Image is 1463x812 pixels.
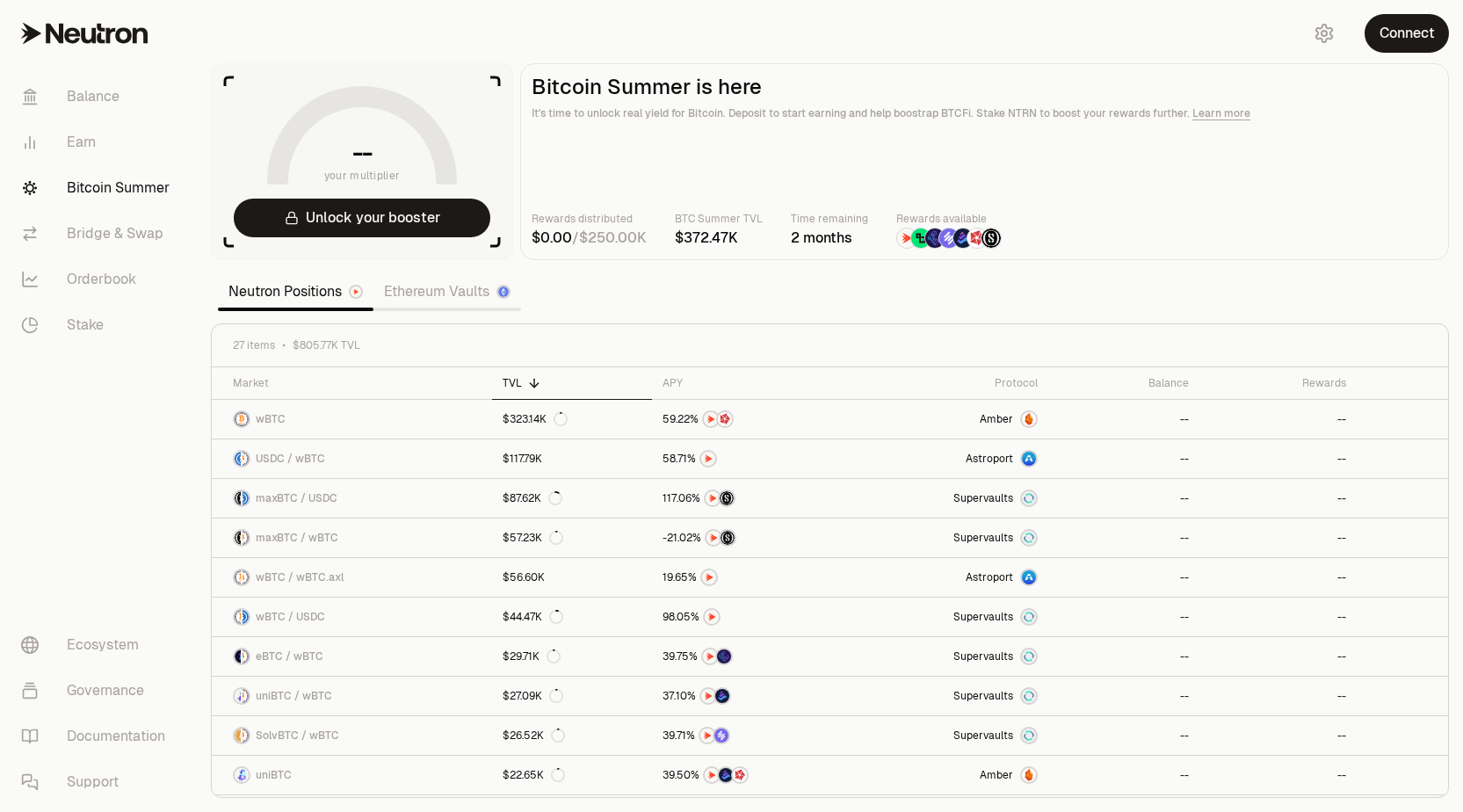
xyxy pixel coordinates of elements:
a: uniBTC LogouniBTC [212,756,492,794]
a: -- [1199,637,1357,676]
img: wBTC Logo [235,570,241,584]
img: wBTC.axl Logo [243,570,249,584]
a: USDC LogowBTC LogoUSDC / wBTC [212,439,492,478]
div: Rewards [1210,376,1346,390]
span: Supervaults [953,491,1013,505]
img: wBTC Logo [235,610,241,624]
div: $117.79K [503,452,542,466]
a: Ethereum Vaults [373,274,521,309]
a: Bitcoin Summer [7,165,190,211]
a: $44.47K [492,598,653,636]
a: $56.60K [492,558,653,597]
div: $44.47K [503,610,563,624]
span: SolvBTC / wBTC [256,729,339,743]
p: Rewards available [896,210,1002,228]
a: Support [7,759,190,805]
img: Supervaults [1022,531,1036,545]
button: NTRNBedrock DiamondsMars Fragments [663,766,841,784]
span: uniBTC / wBTC [256,689,332,703]
img: eBTC Logo [235,649,241,663]
a: AmberAmber [852,400,1049,439]
a: Ecosystem [7,622,190,668]
a: NTRNBedrock DiamondsMars Fragments [652,756,851,794]
a: -- [1048,479,1199,518]
img: NTRN [700,729,714,743]
a: maxBTC LogoUSDC LogomaxBTC / USDC [212,479,492,518]
span: maxBTC / USDC [256,491,337,505]
a: wBTC LogowBTC [212,400,492,439]
img: NTRN [701,452,715,466]
a: -- [1048,677,1199,715]
img: Amber [1022,412,1036,426]
a: -- [1048,716,1199,755]
span: wBTC / USDC [256,610,325,624]
a: eBTC LogowBTC LogoeBTC / wBTC [212,637,492,676]
a: -- [1199,558,1357,597]
div: $57.23K [503,531,563,545]
img: maxBTC Logo [235,531,241,545]
a: Learn more [1192,106,1250,120]
span: Astroport [966,570,1013,584]
img: wBTC Logo [243,531,249,545]
a: -- [1199,439,1357,478]
a: SupervaultsSupervaults [852,598,1049,636]
a: Astroport [852,558,1049,597]
div: / [532,228,647,249]
img: NTRN [702,570,716,584]
img: maxBTC Logo [235,491,241,505]
h1: -- [352,139,373,167]
img: Supervaults [1022,610,1036,624]
a: $26.52K [492,716,653,755]
a: $27.09K [492,677,653,715]
div: $29.71K [503,649,561,663]
img: Amber [1022,768,1036,782]
img: NTRN [706,491,720,505]
span: Supervaults [953,689,1013,703]
a: Bridge & Swap [7,211,190,257]
img: Structured Points [981,228,1001,248]
a: $57.23K [492,518,653,557]
span: your multiplier [324,167,401,185]
button: NTRNBedrock Diamonds [663,687,841,705]
img: NTRN [706,531,721,545]
a: SupervaultsSupervaults [852,677,1049,715]
img: Solv Points [714,729,728,743]
img: Neutron Logo [351,286,361,297]
img: USDC Logo [235,452,241,466]
div: Protocol [863,376,1039,390]
span: wBTC [256,412,286,426]
a: AmberAmber [852,756,1049,794]
img: uniBTC Logo [235,689,241,703]
button: NTRNSolv Points [663,727,841,744]
a: NTRNStructured Points [652,518,851,557]
a: -- [1199,518,1357,557]
img: Mars Fragments [733,768,747,782]
img: NTRN [705,768,719,782]
button: NTRNStructured Points [663,489,841,507]
a: Documentation [7,714,190,759]
a: -- [1048,598,1199,636]
h2: Bitcoin Summer is here [532,75,1438,99]
button: Connect [1365,14,1449,53]
a: Stake [7,302,190,348]
img: EtherFi Points [925,228,945,248]
img: Structured Points [721,531,735,545]
img: NTRN [701,689,715,703]
a: Earn [7,120,190,165]
a: -- [1199,677,1357,715]
span: $805.77K TVL [293,338,360,352]
a: Neutron Positions [218,274,373,309]
button: NTRN [663,608,841,626]
img: EtherFi Points [717,649,731,663]
div: 2 months [791,228,868,249]
span: Amber [980,768,1013,782]
div: Balance [1059,376,1188,390]
a: NTRN [652,439,851,478]
img: wBTC Logo [243,689,249,703]
p: Rewards distributed [532,210,647,228]
div: Market [233,376,482,390]
a: SupervaultsSupervaults [852,716,1049,755]
a: NTRN [652,598,851,636]
span: USDC / wBTC [256,452,325,466]
img: Structured Points [720,491,734,505]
